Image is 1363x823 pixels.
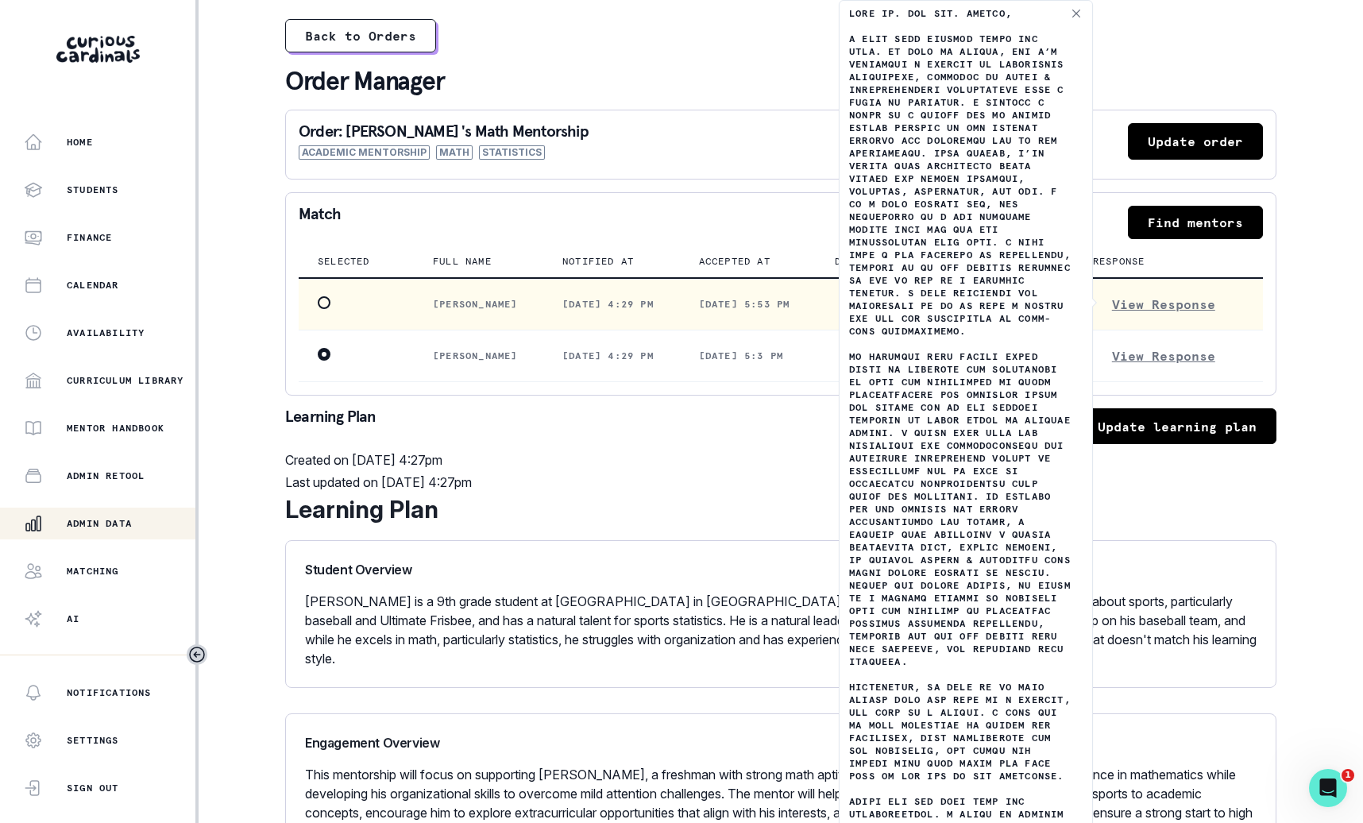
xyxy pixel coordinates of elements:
button: Update learning plan [1078,408,1276,444]
img: Curious Cardinals Logo [56,36,140,63]
p: Matching [67,565,119,578]
p: Created on [DATE] 4:27pm [285,450,1276,469]
p: Student Overview [305,560,1257,579]
p: [PERSON_NAME] [433,350,524,362]
p: AI [67,612,79,625]
p: [DATE] 5:53 pm [699,298,797,311]
p: Settings [67,734,119,747]
p: Availability [67,326,145,339]
p: Selected [318,255,370,268]
p: Last updated on [DATE] 4:27pm [285,473,1276,492]
p: [PERSON_NAME] is a 9th grade student at [GEOGRAPHIC_DATA] in [GEOGRAPHIC_DATA], [GEOGRAPHIC_DATA]... [305,592,1257,668]
p: [DATE] 5:3 pm [699,350,797,362]
p: Order Manager [285,65,1276,97]
p: Sign Out [67,782,119,794]
p: [PERSON_NAME] [433,298,524,311]
p: Curriculum Library [67,374,184,387]
p: Declined at [835,255,906,268]
p: [DATE] 4:29 pm [562,298,661,311]
iframe: Intercom live chat [1309,769,1347,807]
span: Academic Mentorship [299,145,430,160]
p: Finance [67,231,112,244]
button: View Response [1093,292,1234,317]
button: Back to Orders [285,19,436,52]
p: Response [1093,255,1145,268]
p: Accepted at [699,255,770,268]
p: Notified at [562,255,634,268]
p: Students [67,184,119,196]
span: Statistics [479,145,545,160]
p: Learning Plan [285,408,376,444]
button: Toggle sidebar [187,644,207,665]
p: Mentor Handbook [67,422,164,435]
p: Order: [PERSON_NAME] 's Math Mentorship [299,123,589,139]
span: Math [436,145,473,160]
p: Engagement Overview [305,733,1257,752]
button: Find mentors [1128,206,1263,239]
p: Home [67,136,93,149]
p: Match [299,206,341,239]
p: Admin Data [67,517,132,530]
button: Update order [1128,123,1263,160]
div: Learning Plan [285,492,1276,527]
button: View Response [1093,343,1234,369]
span: 1 [1342,769,1354,782]
p: Calendar [67,279,119,292]
p: [DATE] 4:29 pm [562,350,661,362]
p: Notifications [67,686,152,699]
p: Admin Retool [67,469,145,482]
p: Full name [433,255,492,268]
button: Close [1067,4,1086,23]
